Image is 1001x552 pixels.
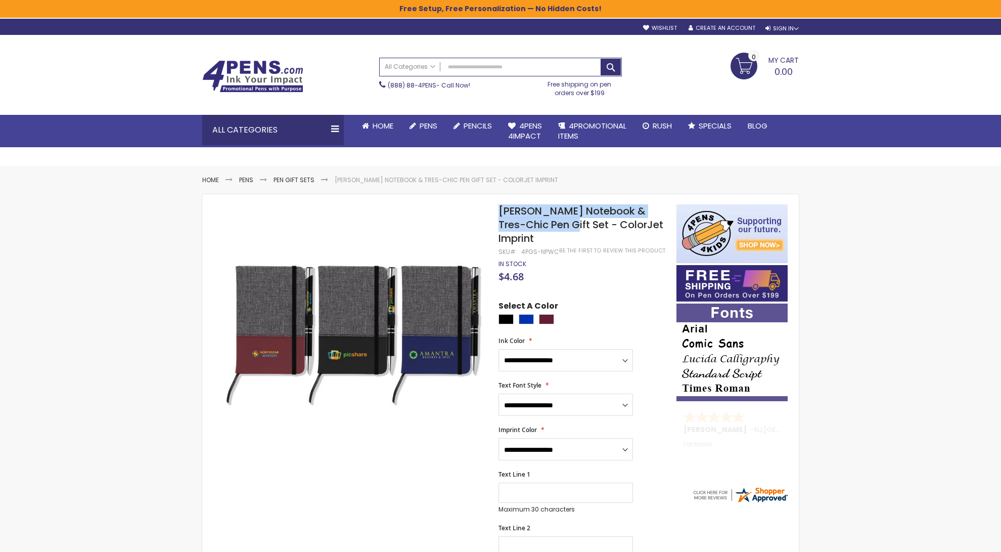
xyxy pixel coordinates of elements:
[692,486,789,504] img: 4pens.com widget logo
[401,115,445,137] a: Pens
[498,524,530,532] span: Text Line 2
[464,120,492,131] span: Pencils
[498,204,663,245] span: [PERSON_NAME] Notebook & Tres-Chic Pen Gift Set - ColorJet Imprint
[634,115,680,137] a: Rush
[202,60,303,93] img: 4Pens Custom Pens and Promotional Products
[731,53,799,78] a: 0.00 0
[521,248,559,256] div: 4PGS-NPWC
[498,381,541,390] span: Text Font Style
[754,424,762,435] span: NJ
[202,115,344,145] div: All Categories
[740,115,776,137] a: Blog
[498,426,537,434] span: Imprint Color
[500,115,550,148] a: 4Pens4impact
[764,424,838,435] span: [GEOGRAPHIC_DATA]
[550,115,634,148] a: 4PROMOTIONALITEMS
[692,497,789,506] a: 4pens.com certificate URL
[519,314,534,324] div: Blue
[676,265,788,302] img: Free shipping on orders over $199
[498,260,526,268] div: Availability
[689,24,755,32] a: Create an Account
[498,260,526,268] span: In stock
[676,204,788,263] img: 4pens 4 kids
[498,505,633,514] p: Maximum 30 characters
[748,120,767,131] span: Blog
[765,25,799,32] div: Sign In
[498,247,517,256] strong: SKU
[684,441,782,462] div: Fantastic
[643,24,677,32] a: Wishlist
[202,176,219,184] a: Home
[559,247,665,254] a: Be the first to review this product
[335,176,558,184] li: [PERSON_NAME] Notebook & Tres-Chic Pen Gift Set - ColorJet Imprint
[222,203,485,465] img: Twain Notebook & Tres-Chic Pen Gift Set - ColorJet Imprint
[775,65,793,78] span: 0.00
[388,81,436,90] a: (888) 88-4PENS
[752,52,756,62] span: 0
[274,176,314,184] a: Pen Gift Sets
[750,424,838,435] span: - ,
[498,314,514,324] div: Black
[508,120,542,141] span: 4Pens 4impact
[558,120,626,141] span: 4PROMOTIONAL ITEMS
[388,81,470,90] span: - Call Now!
[354,115,401,137] a: Home
[537,76,622,97] div: Free shipping on pen orders over $199
[420,120,437,131] span: Pens
[445,115,500,137] a: Pencils
[498,336,525,345] span: Ink Color
[373,120,393,131] span: Home
[498,470,530,479] span: Text Line 1
[385,63,435,71] span: All Categories
[699,120,732,131] span: Specials
[653,120,672,131] span: Rush
[239,176,253,184] a: Pens
[539,314,554,324] div: Dark Red
[380,58,440,75] a: All Categories
[684,424,750,435] span: [PERSON_NAME]
[676,304,788,401] img: font-personalization-examples
[498,270,524,283] span: $4.68
[918,525,1001,552] iframe: Reseñas de Clientes en Google
[498,301,558,314] span: Select A Color
[680,115,740,137] a: Specials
